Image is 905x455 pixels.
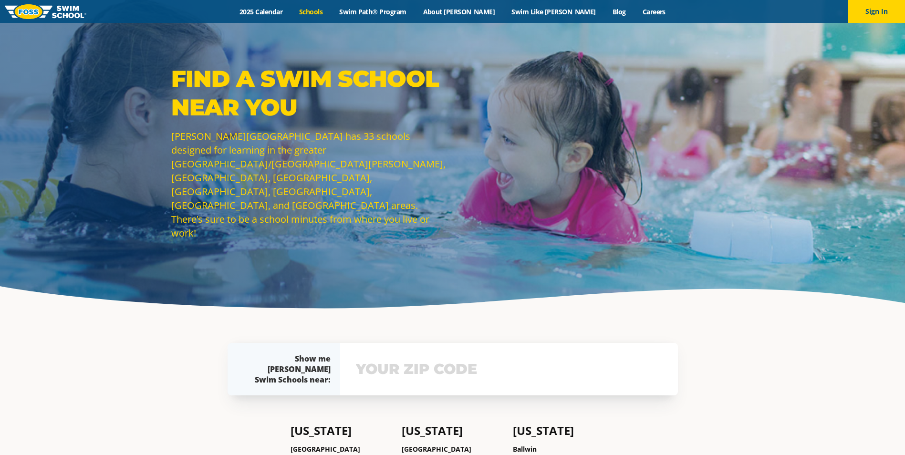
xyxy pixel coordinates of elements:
[354,355,665,383] input: YOUR ZIP CODE
[171,64,448,122] p: Find a Swim School Near You
[503,7,604,16] a: Swim Like [PERSON_NAME]
[402,445,471,454] a: [GEOGRAPHIC_DATA]
[604,7,634,16] a: Blog
[513,424,614,437] h4: [US_STATE]
[291,445,360,454] a: [GEOGRAPHIC_DATA]
[513,445,537,454] a: Ballwin
[247,353,331,385] div: Show me [PERSON_NAME] Swim Schools near:
[171,129,448,240] p: [PERSON_NAME][GEOGRAPHIC_DATA] has 33 schools designed for learning in the greater [GEOGRAPHIC_DA...
[634,7,674,16] a: Careers
[5,4,86,19] img: FOSS Swim School Logo
[331,7,415,16] a: Swim Path® Program
[402,424,503,437] h4: [US_STATE]
[291,7,331,16] a: Schools
[231,7,291,16] a: 2025 Calendar
[415,7,503,16] a: About [PERSON_NAME]
[291,424,392,437] h4: [US_STATE]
